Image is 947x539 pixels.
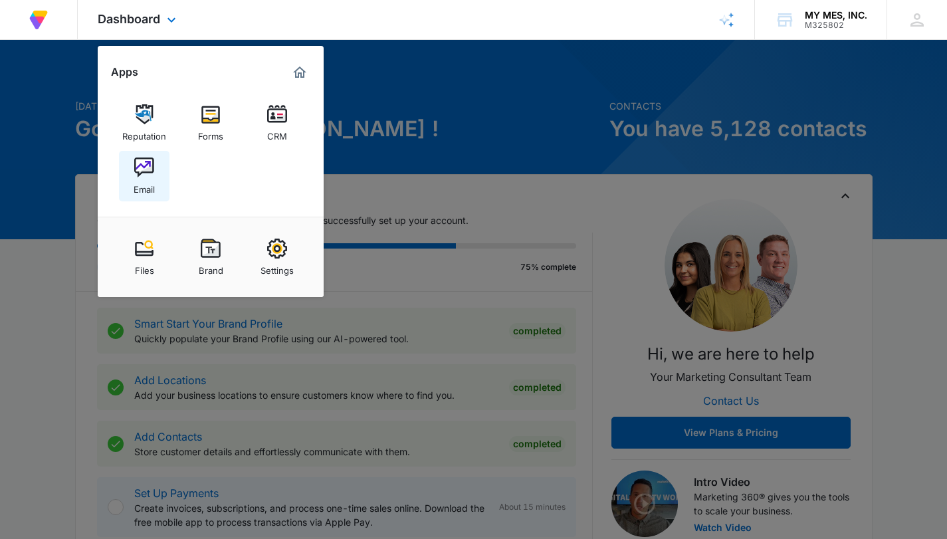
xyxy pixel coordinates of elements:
[135,259,154,276] div: Files
[199,259,223,276] div: Brand
[198,124,223,142] div: Forms
[119,151,169,201] a: Email
[185,232,236,282] a: Brand
[119,98,169,148] a: Reputation
[267,124,287,142] div: CRM
[252,232,302,282] a: Settings
[27,8,51,32] img: Volusion
[122,124,166,142] div: Reputation
[111,66,138,78] h2: Apps
[805,21,867,30] div: account id
[134,177,155,195] div: Email
[261,259,294,276] div: Settings
[119,232,169,282] a: Files
[805,10,867,21] div: account name
[252,98,302,148] a: CRM
[98,12,160,26] span: Dashboard
[185,98,236,148] a: Forms
[289,62,310,83] a: Marketing 360® Dashboard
